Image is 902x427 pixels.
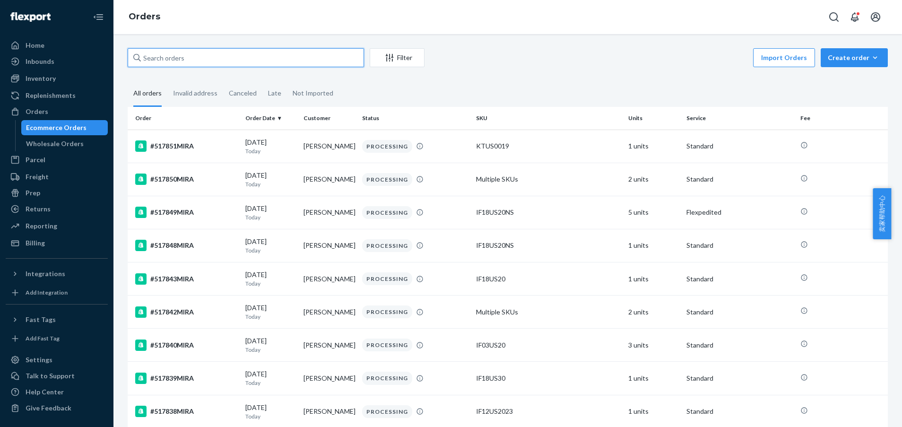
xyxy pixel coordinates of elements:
td: 1 units [624,130,683,163]
p: Today [245,147,296,155]
a: Add Fast Tag [6,331,108,346]
td: 5 units [624,196,683,229]
a: Orders [129,11,160,22]
div: Orders [26,107,48,116]
div: PROCESSING [362,305,412,318]
div: #517848MIRA [135,240,238,251]
div: Late [268,81,281,105]
div: Customer [304,114,354,122]
a: Add Integration [6,285,108,300]
div: Fast Tags [26,315,56,324]
div: Add Fast Tag [26,334,60,342]
p: Standard [686,141,793,151]
td: [PERSON_NAME] [300,130,358,163]
div: #517839MIRA [135,373,238,384]
div: IF18US30 [476,374,621,383]
p: Today [245,313,296,321]
div: [DATE] [245,237,296,254]
p: Standard [686,241,793,250]
div: PROCESSING [362,405,412,418]
a: Help Center [6,384,108,400]
div: #517851MIRA [135,140,238,152]
div: [DATE] [245,171,296,188]
div: [DATE] [245,270,296,288]
div: Home [26,41,44,50]
div: Parcel [26,155,45,165]
div: [DATE] [245,204,296,221]
p: Flexpedited [686,208,793,217]
a: Prep [6,185,108,200]
a: Freight [6,169,108,184]
div: IF03US20 [476,340,621,350]
div: #517850MIRA [135,174,238,185]
div: Prep [26,188,40,198]
div: Reporting [26,221,57,231]
div: Not Imported [293,81,333,105]
div: Create order [828,53,881,62]
p: Today [245,246,296,254]
th: Fee [797,107,888,130]
div: Ecommerce Orders [26,123,87,132]
td: 1 units [624,262,683,296]
div: #517840MIRA [135,340,238,351]
div: KTUS0019 [476,141,621,151]
div: Inventory [26,74,56,83]
div: Give Feedback [26,403,71,413]
td: 1 units [624,229,683,262]
td: 2 units [624,296,683,329]
button: Fast Tags [6,312,108,327]
a: Ecommerce Orders [21,120,108,135]
button: Open account menu [866,8,885,26]
ol: breadcrumbs [121,3,168,31]
div: All orders [133,81,162,107]
div: [DATE] [245,403,296,420]
a: Replenishments [6,88,108,103]
div: PROCESSING [362,339,412,351]
div: #517849MIRA [135,207,238,218]
th: Order [128,107,242,130]
td: [PERSON_NAME] [300,229,358,262]
td: [PERSON_NAME] [300,362,358,395]
a: Parcel [6,152,108,167]
div: IF18US20NS [476,208,621,217]
button: Close Navigation [89,8,108,26]
div: [DATE] [245,138,296,155]
td: [PERSON_NAME] [300,196,358,229]
div: IF12US2023 [476,407,621,416]
td: 1 units [624,362,683,395]
div: Talk to Support [26,371,75,381]
th: Service [683,107,797,130]
td: Multiple SKUs [472,163,624,196]
input: Search orders [128,48,364,67]
button: Open Search Box [824,8,843,26]
div: [DATE] [245,303,296,321]
p: Standard [686,274,793,284]
a: Inbounds [6,54,108,69]
td: 3 units [624,329,683,362]
div: Billing [26,238,45,248]
div: Add Integration [26,288,68,296]
a: Returns [6,201,108,217]
a: Orders [6,104,108,119]
img: Flexport logo [10,12,51,22]
div: Wholesale Orders [26,139,84,148]
th: Units [624,107,683,130]
p: Standard [686,407,793,416]
a: Billing [6,235,108,251]
a: Inventory [6,71,108,86]
a: Home [6,38,108,53]
div: #517838MIRA [135,406,238,417]
div: Settings [26,355,52,365]
div: IF18US20NS [476,241,621,250]
p: Today [245,346,296,354]
td: [PERSON_NAME] [300,329,358,362]
button: 卖家帮助中心 [873,188,891,239]
button: Open notifications [845,8,864,26]
div: Freight [26,172,49,182]
div: PROCESSING [362,140,412,153]
th: SKU [472,107,624,130]
button: Filter [370,48,425,67]
a: Talk to Support [6,368,108,383]
p: Today [245,379,296,387]
div: IF18US20 [476,274,621,284]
